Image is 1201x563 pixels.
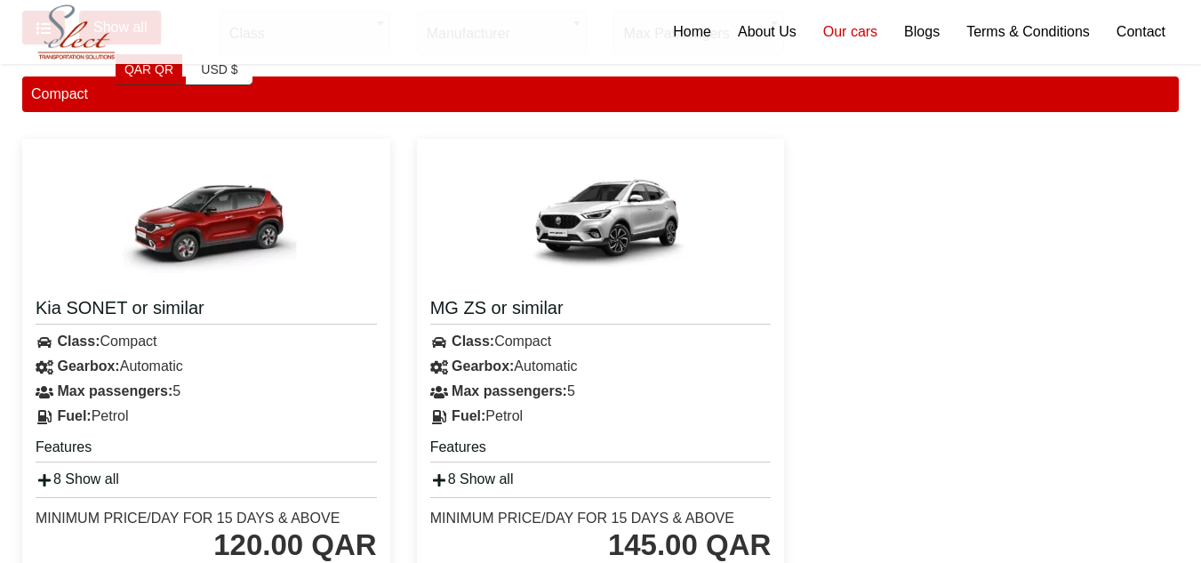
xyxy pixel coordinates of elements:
a: USD $ [186,54,252,85]
a: 8 Show all [36,471,119,487]
div: Minimum Price/Day for 15 days & Above [430,510,734,527]
div: Compact [22,329,390,354]
a: Kia SONET or similar [36,296,377,325]
div: 5 [417,379,785,404]
div: 145.00 QAR [608,527,771,563]
div: 5 [22,379,390,404]
div: Minimum Price/Day for 15 days & Above [36,510,340,527]
strong: Max passengers: [452,383,567,398]
div: Compact [417,329,785,354]
img: MG ZS or similar [493,152,707,286]
strong: Fuel: [452,408,485,423]
a: 8 Show all [430,471,514,487]
div: Compact [22,76,1179,112]
strong: Fuel: [57,408,91,423]
img: Kia SONET or similar [100,152,313,286]
div: Petrol [22,404,390,429]
div: 120.00 QAR [213,527,376,563]
div: Automatic [22,354,390,379]
img: Select Rent a Car [27,2,126,63]
a: QAR QR [116,54,182,85]
h5: Features [430,438,772,462]
strong: Class: [452,334,494,349]
strong: Gearbox: [57,358,119,374]
strong: Max passengers: [57,383,172,398]
strong: Class: [57,334,100,349]
div: Automatic [417,354,785,379]
strong: Gearbox: [452,358,514,374]
h5: Features [36,438,377,462]
a: MG ZS or similar [430,296,772,325]
div: Petrol [417,404,785,429]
